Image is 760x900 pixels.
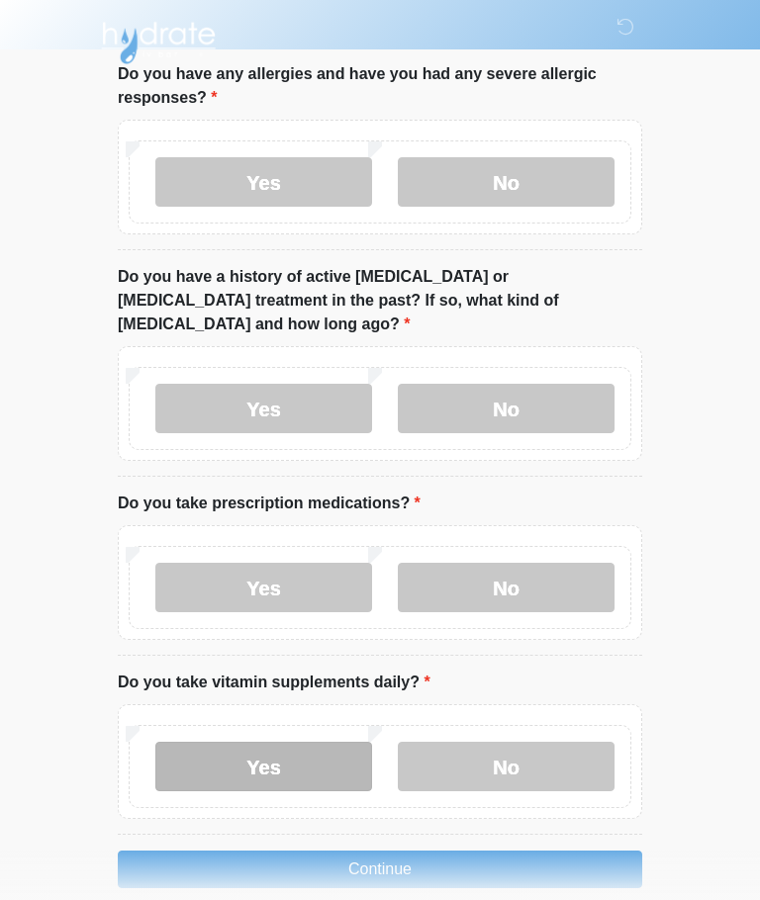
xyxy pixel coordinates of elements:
label: Yes [155,563,372,612]
label: Yes [155,157,372,207]
label: Do you have a history of active [MEDICAL_DATA] or [MEDICAL_DATA] treatment in the past? If so, wh... [118,265,642,336]
img: Hydrate IV Bar - Arcadia Logo [98,15,219,65]
label: Yes [155,742,372,791]
label: Do you have any allergies and have you had any severe allergic responses? [118,62,642,110]
label: Yes [155,384,372,433]
label: No [398,742,615,791]
label: No [398,384,615,433]
label: Do you take vitamin supplements daily? [118,671,430,694]
label: No [398,563,615,612]
button: Continue [118,851,642,888]
label: No [398,157,615,207]
label: Do you take prescription medications? [118,492,421,515]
